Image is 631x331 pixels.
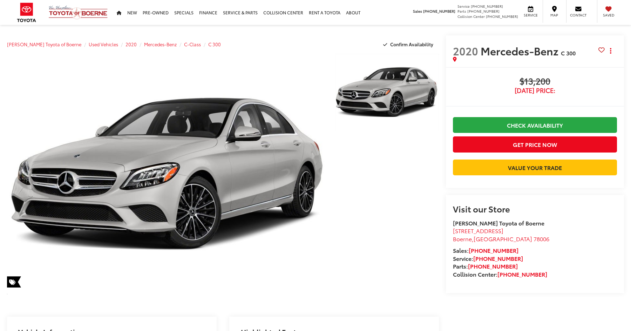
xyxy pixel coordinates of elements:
span: [PHONE_NUMBER] [486,14,518,19]
a: 2020 [125,41,137,47]
strong: Service: [453,254,523,262]
span: , [453,235,549,243]
span: Service [457,4,470,9]
span: [PHONE_NUMBER] [467,8,500,14]
a: Value Your Trade [453,160,617,175]
a: [PHONE_NUMBER] [497,270,547,278]
a: C 300 [208,41,221,47]
a: [PHONE_NUMBER] [468,262,518,270]
a: Expand Photo 1 [335,53,439,131]
button: Confirm Availability [379,38,439,50]
a: C-Class [184,41,201,47]
a: [PHONE_NUMBER] [469,246,518,254]
span: $13,200 [453,76,617,87]
span: Sales [413,8,422,14]
button: Actions [605,45,617,57]
span: Confirm Availability [390,41,433,47]
strong: Parts: [453,262,518,270]
span: [STREET_ADDRESS] [453,227,503,235]
span: Saved [601,13,616,18]
span: Contact [570,13,586,18]
span: Special [7,276,21,288]
a: [STREET_ADDRESS] Boerne,[GEOGRAPHIC_DATA] 78006 [453,227,549,243]
h2: Visit our Store [453,204,617,213]
span: Map [547,13,562,18]
span: [PHONE_NUMBER] [471,4,503,9]
a: Expand Photo 0 [7,53,327,295]
span: Service [523,13,538,18]
span: Mercedes-Benz [481,43,561,58]
span: Boerne [453,235,472,243]
span: 2020 [453,43,478,58]
a: Check Availability [453,117,617,133]
span: Collision Center [457,14,485,19]
a: Used Vehicles [89,41,118,47]
strong: Collision Center: [453,270,547,278]
span: [DATE] Price: [453,87,617,94]
a: [PERSON_NAME] Toyota of Boerne [7,41,81,47]
img: 2020 Mercedes-Benz C-Class C 300 [334,52,440,132]
img: Vic Vaughan Toyota of Boerne [48,5,108,20]
span: [GEOGRAPHIC_DATA] [474,235,532,243]
img: 2020 Mercedes-Benz C-Class C 300 [4,52,330,297]
a: [PHONE_NUMBER] [473,254,523,262]
span: 78006 [534,235,549,243]
span: Parts [457,8,466,14]
span: dropdown dots [610,48,611,54]
a: Mercedes-Benz [144,41,177,47]
button: Get Price Now [453,136,617,152]
strong: [PERSON_NAME] Toyota of Boerne [453,219,544,227]
span: C 300 [561,49,576,57]
span: [PHONE_NUMBER] [423,8,455,14]
strong: Sales: [453,246,518,254]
